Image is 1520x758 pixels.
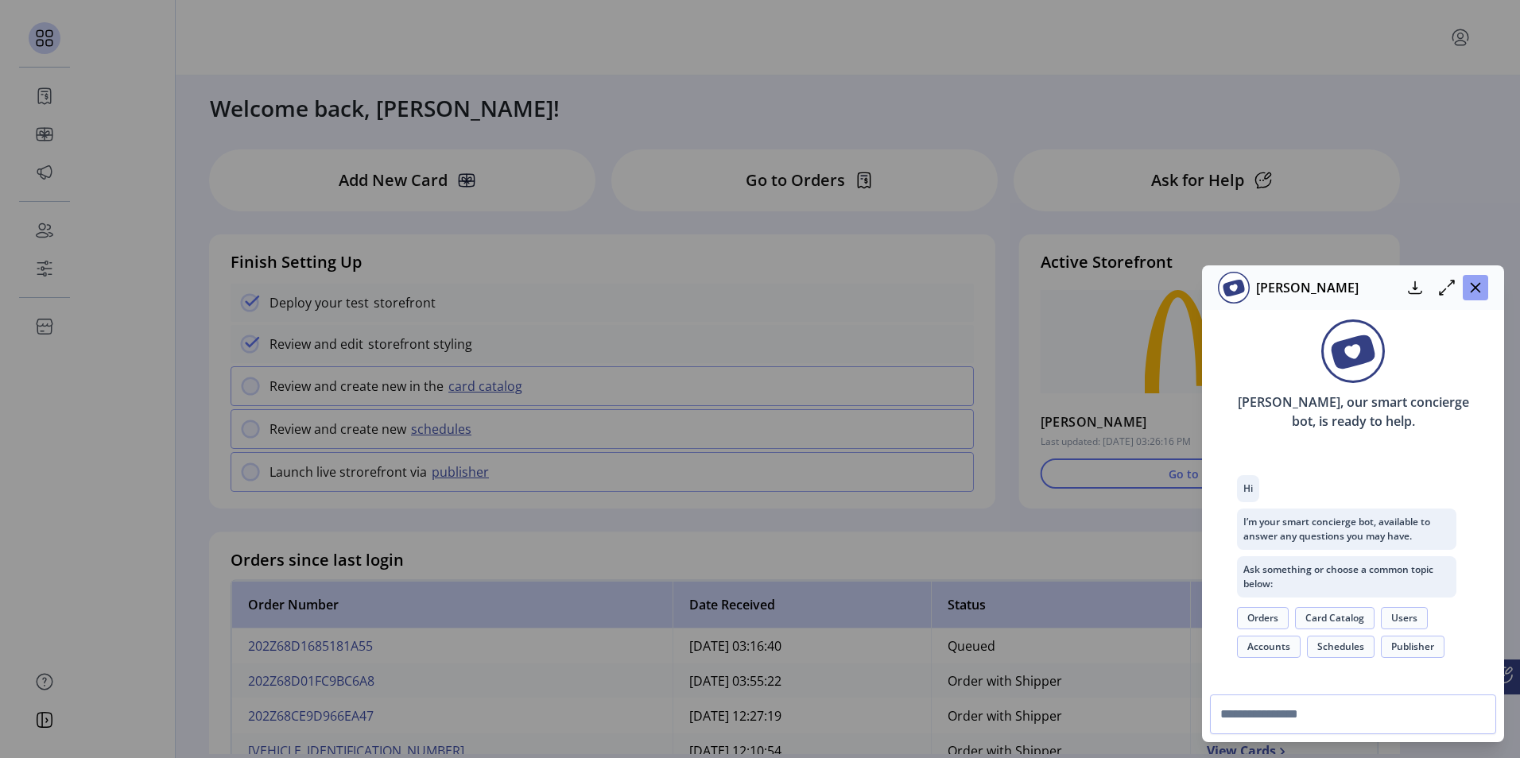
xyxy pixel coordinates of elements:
[1237,636,1301,658] button: Accounts
[1381,607,1428,629] button: Users
[1212,383,1495,440] p: [PERSON_NAME], our smart concierge bot, is ready to help.
[1237,509,1456,550] p: I’m your smart concierge bot, available to answer any questions you may have.
[1250,278,1359,297] p: [PERSON_NAME]
[1237,556,1456,598] p: Ask something or choose a common topic below:
[1307,636,1375,658] button: Schedules
[1237,607,1289,629] button: Orders
[1237,475,1259,502] p: Hi
[1381,636,1444,658] button: Publisher
[1295,607,1375,629] button: Card Catalog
